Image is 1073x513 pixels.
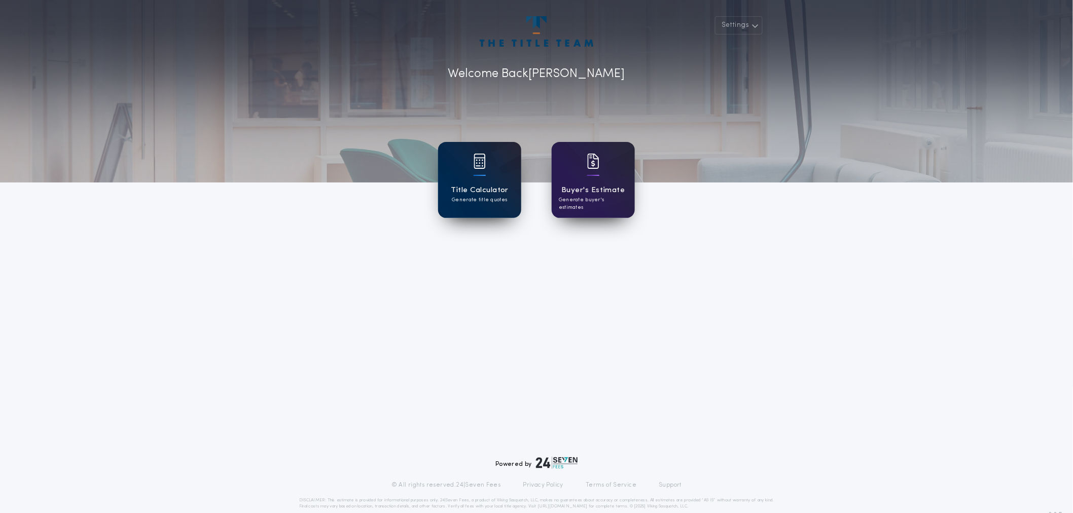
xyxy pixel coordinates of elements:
[561,185,625,196] h1: Buyer's Estimate
[438,142,521,218] a: card iconTitle CalculatorGenerate title quotes
[391,481,501,489] p: © All rights reserved. 24|Seven Fees
[299,497,774,509] p: DISCLAIMER: This estimate is provided for informational purposes only. 24|Seven Fees, a product o...
[659,481,682,489] a: Support
[495,457,578,469] div: Powered by
[452,196,507,204] p: Generate title quotes
[523,481,564,489] a: Privacy Policy
[552,142,635,218] a: card iconBuyer's EstimateGenerate buyer's estimates
[451,185,509,196] h1: Title Calculator
[538,504,588,508] a: [URL][DOMAIN_NAME]
[480,16,593,47] img: account-logo
[448,65,625,83] p: Welcome Back [PERSON_NAME]
[586,481,636,489] a: Terms of Service
[474,154,486,169] img: card icon
[715,16,763,34] button: Settings
[559,196,628,211] p: Generate buyer's estimates
[587,154,599,169] img: card icon
[536,457,578,469] img: logo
